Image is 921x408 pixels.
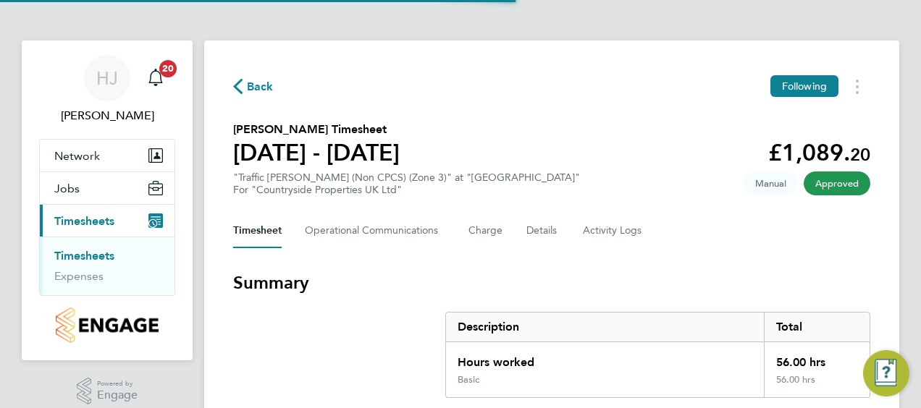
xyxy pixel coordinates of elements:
div: For "Countryside Properties UK Ltd" [233,184,580,196]
button: Back [233,77,274,95]
span: Engage [97,389,138,401]
nav: Main navigation [22,41,193,360]
div: Summary [445,312,870,398]
div: Total [764,313,870,341]
span: 20 [159,60,177,77]
a: Timesheets [54,249,114,263]
div: Basic [458,374,479,386]
div: Description [446,313,764,341]
div: Timesheets [40,237,174,295]
button: Operational Communications [305,213,445,248]
button: Details [526,213,560,248]
button: Engage Resource Center [863,350,909,396]
span: Timesheets [54,214,114,228]
div: 56.00 hrs [764,374,870,397]
span: 20 [850,144,870,165]
h1: [DATE] - [DATE] [233,138,400,167]
app-decimal: £1,089. [768,139,870,166]
button: Charge [468,213,503,248]
a: Expenses [54,269,104,283]
span: This timesheet has been approved. [804,171,870,195]
button: Timesheet [233,213,282,248]
a: Go to home page [39,307,175,343]
a: HJ[PERSON_NAME] [39,55,175,124]
span: HJ [96,69,118,88]
span: This timesheet was manually created. [744,171,798,195]
span: Back [247,78,274,95]
a: Powered byEngage [77,378,138,405]
h2: [PERSON_NAME] Timesheet [233,121,400,138]
span: Jobs [54,182,80,195]
span: Network [54,149,100,163]
div: 56.00 hrs [764,342,870,374]
button: Timesheets [40,205,174,237]
button: Network [40,140,174,171]
span: Powered by [97,378,138,390]
h3: Summary [233,271,870,294]
button: Timesheets Menu [844,75,870,98]
span: Following [782,80,827,93]
button: Activity Logs [583,213,644,248]
a: 20 [141,55,170,101]
button: Jobs [40,172,174,204]
span: Howard James [39,107,175,124]
div: "Traffic [PERSON_NAME] (Non CPCS) (Zone 3)" at "[GEOGRAPHIC_DATA]" [233,171,580,196]
img: countryside-properties-logo-retina.png [56,307,158,343]
button: Following [770,75,838,97]
div: Hours worked [446,342,764,374]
